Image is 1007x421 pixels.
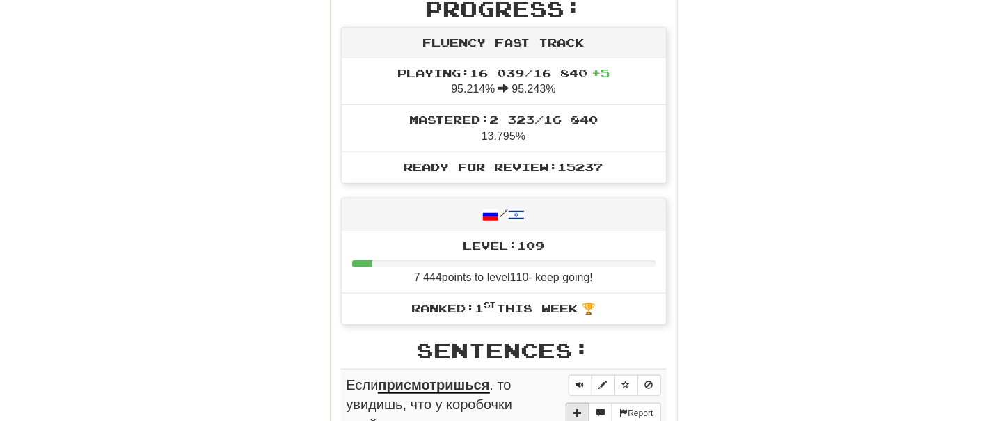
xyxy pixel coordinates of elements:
[397,66,610,79] span: Playing: 16 039 / 16 840
[342,231,666,294] li: 7 444 points to level 110 - keep going!
[409,113,598,126] span: Mastered: 2 323 / 16 840
[341,339,667,362] h2: Sentences:
[342,198,666,231] div: /
[404,160,603,173] span: Ready for Review: 15237
[463,239,544,252] span: Level: 109
[637,375,661,396] button: Toggle ignore
[569,375,592,396] button: Play sentence audio
[614,375,638,396] button: Toggle favorite
[592,66,610,79] span: + 5
[484,300,496,310] sup: st
[378,377,489,394] u: присмотришься
[342,58,666,106] li: 95.214% 95.243%
[592,375,615,396] button: Edit sentence
[342,104,666,152] li: 13.795%
[411,301,578,315] span: Ranked: 1 this week
[342,28,666,58] div: Fluency Fast Track
[582,303,596,315] span: 🏆
[569,375,661,396] div: Sentence controls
